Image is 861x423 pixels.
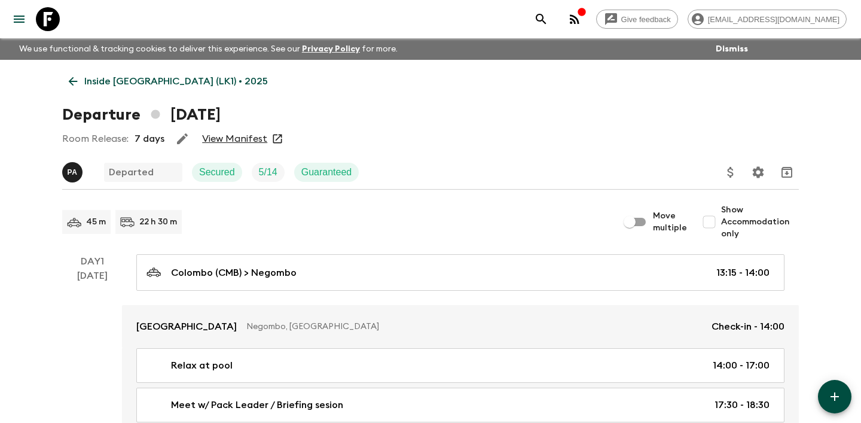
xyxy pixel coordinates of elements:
p: 17:30 - 18:30 [715,398,770,412]
a: Privacy Policy [302,45,360,53]
a: Give feedback [596,10,678,29]
p: Relax at pool [171,358,233,373]
button: Dismiss [713,41,751,57]
p: 7 days [135,132,164,146]
p: Departed [109,165,154,179]
span: Give feedback [615,15,677,24]
p: 45 m [86,216,106,228]
span: [EMAIL_ADDRESS][DOMAIN_NAME] [701,15,846,24]
a: Colombo (CMB) > Negombo13:15 - 14:00 [136,254,784,291]
div: Trip Fill [252,163,285,182]
p: Guaranteed [301,165,352,179]
span: Show Accommodation only [721,204,799,240]
p: Day 1 [62,254,122,269]
span: Prasad Adikari [62,166,85,175]
div: [EMAIL_ADDRESS][DOMAIN_NAME] [688,10,847,29]
a: [GEOGRAPHIC_DATA]Negombo, [GEOGRAPHIC_DATA]Check-in - 14:00 [122,305,799,348]
p: Meet w/ Pack Leader / Briefing sesion [171,398,343,412]
p: Negombo, [GEOGRAPHIC_DATA] [246,321,702,333]
div: Secured [192,163,242,182]
p: 5 / 14 [259,165,277,179]
p: Colombo (CMB) > Negombo [171,266,297,280]
p: Check-in - 14:00 [712,319,784,334]
p: 14:00 - 17:00 [713,358,770,373]
span: Move multiple [653,210,688,234]
button: search adventures [529,7,553,31]
p: 13:15 - 14:00 [716,266,770,280]
p: [GEOGRAPHIC_DATA] [136,319,237,334]
button: Update Price, Early Bird Discount and Costs [719,160,743,184]
p: 22 h 30 m [139,216,177,228]
a: Relax at pool14:00 - 17:00 [136,348,784,383]
a: View Manifest [202,133,267,145]
a: Inside [GEOGRAPHIC_DATA] (LK1) • 2025 [62,69,274,93]
h1: Departure [DATE] [62,103,221,127]
p: Room Release: [62,132,129,146]
button: menu [7,7,31,31]
button: Archive (Completed, Cancelled or Unsynced Departures only) [775,160,799,184]
p: Inside [GEOGRAPHIC_DATA] (LK1) • 2025 [84,74,268,89]
a: Meet w/ Pack Leader / Briefing sesion17:30 - 18:30 [136,388,784,422]
p: Secured [199,165,235,179]
button: Settings [746,160,770,184]
p: We use functional & tracking cookies to deliver this experience. See our for more. [14,38,402,60]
